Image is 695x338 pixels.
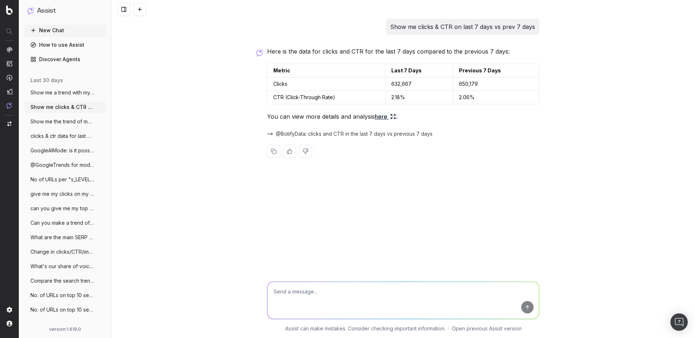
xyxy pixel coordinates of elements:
td: 2.06% [453,91,539,104]
td: 2.18% [385,91,453,104]
a: Discover Agents [25,54,106,65]
a: Open previous Assist version [452,325,522,332]
div: version: 1.619.0 [28,326,103,332]
img: Botify assist logo [256,49,263,56]
span: clicks & ctr data for last 7 days [30,132,94,140]
button: No of URLs per "s_LEVEL2_FOLDERS" [25,174,106,185]
img: Intelligence [7,60,12,67]
div: Open Intercom Messenger [670,313,688,331]
button: What are the main SERP features for 'how [25,232,106,243]
td: CTR (Click-Through Rate) [268,91,386,104]
button: Show me a trend with my website's clicks [25,87,106,98]
img: Botify logo [6,5,13,15]
img: Activation [7,75,12,81]
button: @BotifyData: clicks and CTR in the last 7 days vs previous 7 days [267,130,441,138]
button: Change in clicks/CTR/impressions over la [25,246,106,258]
button: GoogleAIMode: is it possible / planned t [25,145,106,156]
button: @GoogleTrends for modular sofa [25,159,106,171]
button: Show me clicks & CTR on last 7 days vs p [25,101,106,113]
span: Show me the trend of my website's clicks [30,118,94,125]
img: Studio [7,89,12,94]
p: Show me clicks & CTR on last 7 days vs prev 7 days [390,22,535,32]
a: How to use Assist [25,39,106,51]
span: No. of URLs on top 10 segments for "s_LE [30,292,94,299]
span: No. of URLs on top 10 segment for "s_LEV [30,306,94,313]
button: New Chat [25,25,106,36]
span: Change in clicks/CTR/impressions over la [30,248,94,255]
span: @GoogleTrends for modular sofa [30,161,94,169]
img: Assist [7,102,12,109]
button: No. of URLs on top 10 segments for "s_LE [25,290,106,301]
td: 650,179 [453,77,539,91]
span: Show me a trend with my website's clicks [30,89,94,96]
button: What's our share of voice for 'skincare' [25,261,106,272]
td: Last 7 Days [385,64,453,77]
img: Assist [28,7,34,14]
span: give me my clicks on my segment "product [30,190,94,198]
button: give me my clicks on my segment "product [25,188,106,200]
span: can you give me my top performing pages [30,205,94,212]
button: Assist [28,6,103,16]
button: can you give me my top performing pages [25,203,106,214]
img: Analytics [7,47,12,52]
p: Here is the data for clicks and CTR for the last 7 days compared to the previous 7 days: [267,46,539,56]
td: Clicks [268,77,386,91]
img: My account [7,321,12,326]
span: Show me clicks & CTR on last 7 days vs p [30,103,94,111]
button: Compare the search trends for 'artificia [25,275,106,287]
span: last 30 days [30,77,63,84]
td: Previous 7 Days [453,64,539,77]
span: @BotifyData: clicks and CTR in the last 7 days vs previous 7 days [276,130,433,138]
span: What's our share of voice for 'skincare' [30,263,94,270]
p: Assist can make mistakes. Consider checking important information. [285,325,446,332]
img: Setting [7,307,12,313]
td: Metric [268,64,386,77]
p: You can view more details and analysis . [267,111,539,122]
td: 632,667 [385,77,453,91]
a: here [375,111,396,122]
button: Can you make a trend of my clicks month [25,217,106,229]
span: GoogleAIMode: is it possible / planned t [30,147,94,154]
span: Compare the search trends for 'artificia [30,277,94,284]
span: Can you make a trend of my clicks month [30,219,94,227]
button: Show me the trend of my website's clicks [25,116,106,127]
span: What are the main SERP features for 'how [30,234,94,241]
button: clicks & ctr data for last 7 days [25,130,106,142]
h1: Assist [37,6,56,16]
img: Switch project [7,121,12,126]
span: No of URLs per "s_LEVEL2_FOLDERS" [30,176,94,183]
button: No. of URLs on top 10 segment for "s_LEV [25,304,106,316]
